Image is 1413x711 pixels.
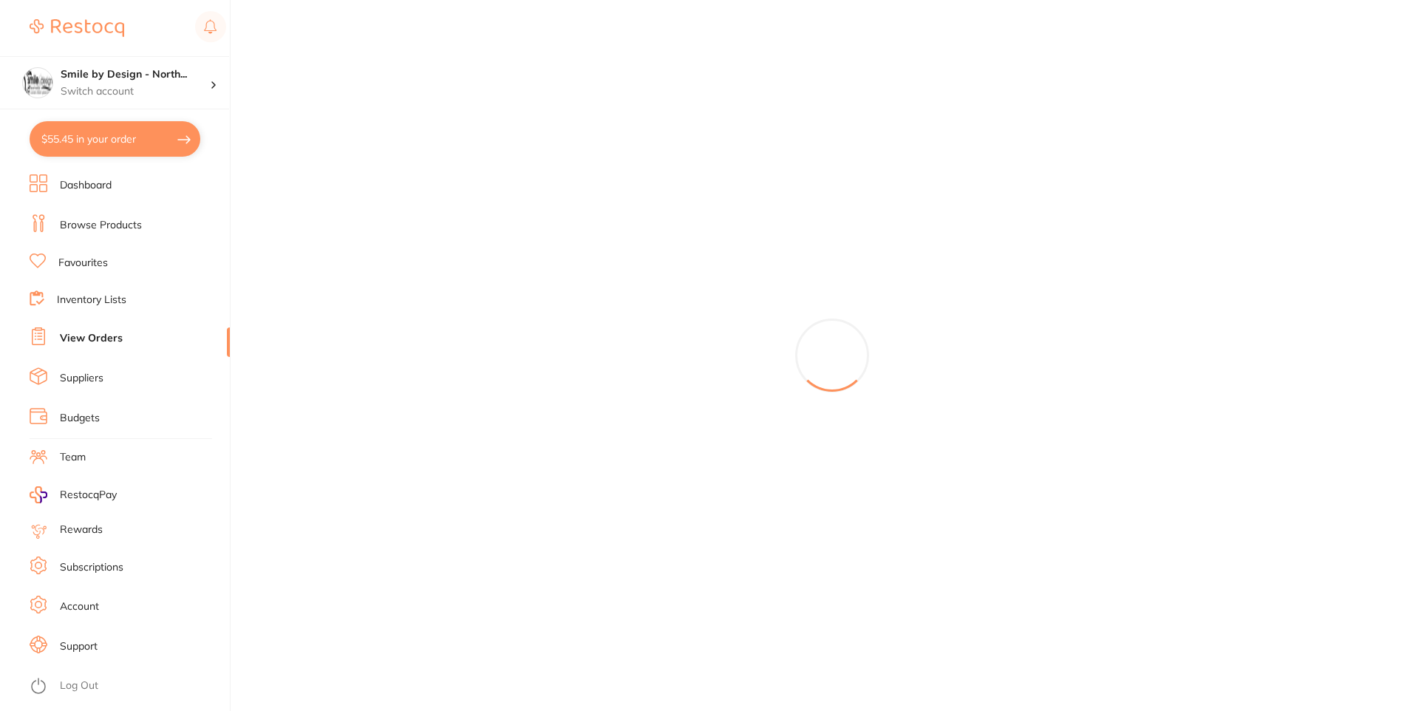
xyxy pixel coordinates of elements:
a: Suppliers [60,371,103,386]
a: Dashboard [60,178,112,193]
a: Restocq Logo [30,11,124,45]
a: Log Out [60,678,98,693]
a: Account [60,599,99,614]
a: Budgets [60,411,100,426]
h4: Smile by Design - North Sydney [61,67,210,82]
a: Favourites [58,256,108,271]
a: Inventory Lists [57,293,126,307]
a: Subscriptions [60,560,123,575]
a: Support [60,639,98,654]
a: Team [60,450,86,465]
img: RestocqPay [30,486,47,503]
a: Rewards [60,523,103,537]
a: Browse Products [60,218,142,233]
button: $55.45 in your order [30,121,200,157]
a: RestocqPay [30,486,117,503]
span: RestocqPay [60,488,117,503]
p: Switch account [61,84,210,99]
button: Log Out [30,675,225,698]
a: View Orders [60,331,123,346]
img: Restocq Logo [30,19,124,37]
img: Smile by Design - North Sydney [23,68,52,98]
